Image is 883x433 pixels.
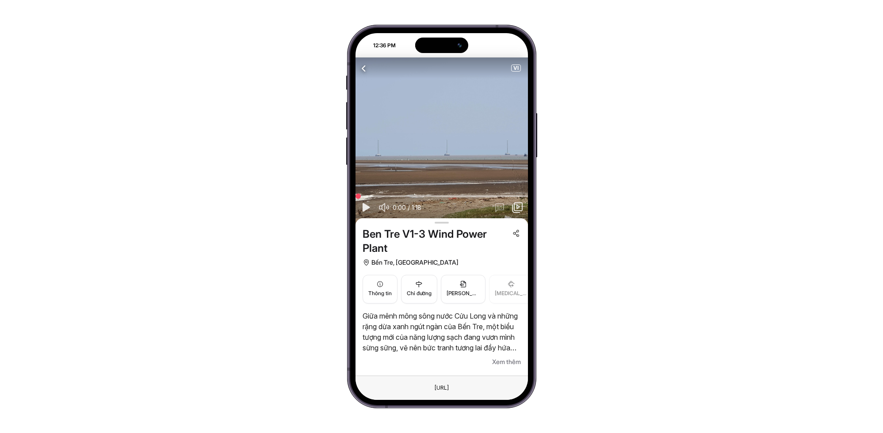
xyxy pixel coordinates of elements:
span: Xem thêm [492,357,521,367]
button: [PERSON_NAME] [441,275,485,304]
button: Chỉ đường [401,275,437,304]
span: [MEDICAL_DATA] quan [495,289,528,298]
button: [MEDICAL_DATA] quan [489,275,534,304]
span: VI [512,65,520,71]
span: [PERSON_NAME] [447,289,480,298]
p: Giữa mênh mông sông nước Cửu Long và những rặng dừa xanh ngút ngàn của Bến Tre, một biểu tượng mớ... [363,311,521,353]
button: VI [511,65,521,72]
span: Chỉ đường [407,289,432,298]
span: 0:00 / 1:18 [393,203,421,212]
span: Thông tin [368,289,392,298]
span: Ben Tre V1-3 Wind Power Plant [363,227,508,255]
span: Các điểm thu hút gần đây [363,375,455,387]
button: Thông tin [363,275,398,304]
span: Bến Tre, [GEOGRAPHIC_DATA] [371,257,459,268]
div: 12:36 PM [356,42,401,49]
div: Đây là một phần tử giả. Để thay đổi URL, chỉ cần sử dụng trường văn bản Trình duyệt ở phía trên. [428,382,456,394]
